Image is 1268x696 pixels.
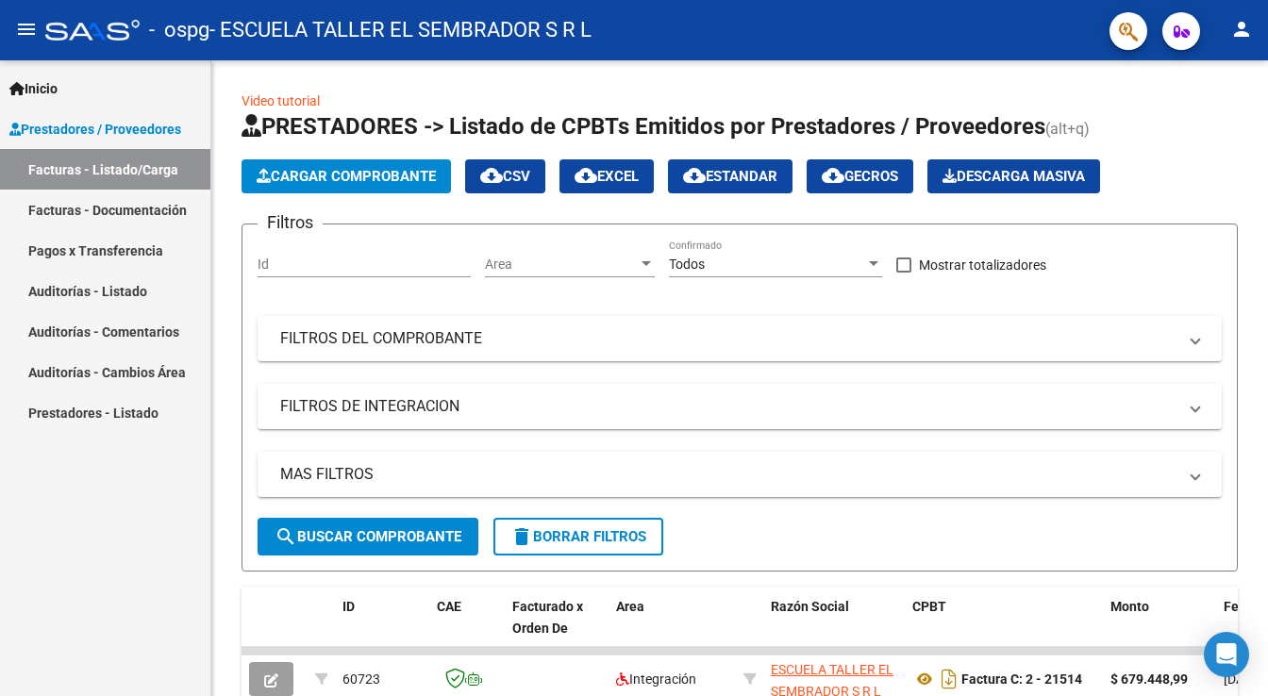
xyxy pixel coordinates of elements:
datatable-header-cell: Area [609,587,736,670]
span: ID [342,599,355,614]
span: Integración [616,671,696,687]
mat-expansion-panel-header: FILTROS DEL COMPROBANTE [258,316,1222,361]
span: - ospg [149,9,209,51]
button: Cargar Comprobante [242,159,451,193]
mat-icon: person [1230,18,1253,41]
mat-expansion-panel-header: MAS FILTROS [258,452,1222,497]
button: CSV [465,159,545,193]
span: Gecros [822,168,898,185]
i: Descargar documento [937,664,961,694]
strong: $ 679.448,99 [1110,671,1188,687]
span: EXCEL [575,168,639,185]
datatable-header-cell: ID [335,587,429,670]
span: Borrar Filtros [510,528,646,545]
datatable-header-cell: CPBT [905,587,1103,670]
span: Monto [1110,599,1149,614]
datatable-header-cell: Monto [1103,587,1216,670]
span: Estandar [683,168,777,185]
span: Razón Social [771,599,849,614]
datatable-header-cell: CAE [429,587,505,670]
mat-panel-title: FILTROS DEL COMPROBANTE [280,328,1176,349]
button: EXCEL [559,159,654,193]
span: PRESTADORES -> Listado de CPBTs Emitidos por Prestadores / Proveedores [242,113,1045,140]
span: Area [616,599,644,614]
mat-icon: cloud_download [575,164,597,187]
mat-icon: search [275,525,297,548]
mat-icon: cloud_download [480,164,503,187]
strong: Factura C: 2 - 21514 [961,671,1082,687]
span: [DATE] [1224,671,1262,687]
span: 60723 [342,671,380,687]
button: Descarga Masiva [927,159,1100,193]
mat-icon: cloud_download [683,164,706,187]
span: CPBT [912,599,946,614]
span: Prestadores / Proveedores [9,119,181,140]
datatable-header-cell: Razón Social [763,587,905,670]
button: Gecros [807,159,913,193]
span: CAE [437,599,461,614]
div: Open Intercom Messenger [1204,632,1249,677]
h3: Filtros [258,209,323,236]
span: Facturado x Orden De [512,599,583,636]
span: Area [485,257,638,273]
span: CSV [480,168,530,185]
span: - ESCUELA TALLER EL SEMBRADOR S R L [209,9,592,51]
mat-expansion-panel-header: FILTROS DE INTEGRACION [258,384,1222,429]
mat-icon: menu [15,18,38,41]
span: (alt+q) [1045,120,1090,138]
button: Buscar Comprobante [258,518,478,555]
app-download-masive: Descarga masiva de comprobantes (adjuntos) [927,159,1100,193]
span: Descarga Masiva [943,168,1085,185]
mat-panel-title: MAS FILTROS [280,464,1176,485]
mat-icon: delete [510,525,533,548]
button: Estandar [668,159,792,193]
mat-panel-title: FILTROS DE INTEGRACION [280,396,1176,417]
mat-icon: cloud_download [822,164,844,187]
button: Borrar Filtros [493,518,663,555]
span: Mostrar totalizadores [919,254,1046,276]
span: Inicio [9,78,58,99]
span: Cargar Comprobante [257,168,436,185]
span: Buscar Comprobante [275,528,461,545]
span: Todos [669,257,705,272]
datatable-header-cell: Facturado x Orden De [505,587,609,670]
a: Video tutorial [242,93,320,108]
